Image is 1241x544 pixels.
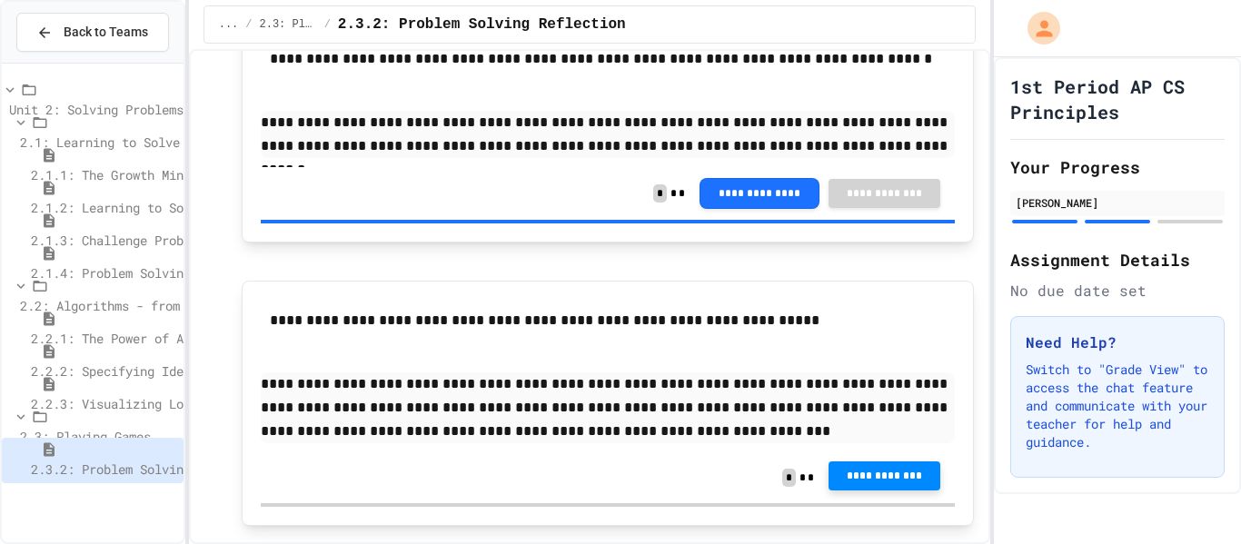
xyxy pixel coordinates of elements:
span: 2.3.2: Problem Solving Reflection [31,460,271,478]
span: 2.2.1: The Power of Algorithms [31,330,249,347]
span: 2.1.1: The Growth Mindset [31,166,213,183]
span: 2.3: Playing Games [20,428,151,445]
span: 2.3: Playing Games [260,17,317,32]
span: 2.1.4: Problem Solving Practice [31,264,256,282]
span: 2.2: Algorithms - from Pseudocode to Flowcharts [20,297,362,314]
span: Back to Teams [64,23,148,42]
span: Unit 2: Solving Problems in Computer Science [9,101,329,118]
div: My Account [1008,7,1065,49]
h2: Assignment Details [1010,247,1225,272]
h1: 1st Period AP CS Principles [1010,74,1225,124]
div: No due date set [1010,280,1225,302]
span: 2.3.2: Problem Solving Reflection [338,14,626,35]
span: / [245,17,252,32]
span: 2.2.3: Visualizing Logic with Flowcharts [31,395,322,412]
button: Back to Teams [16,13,169,52]
h3: Need Help? [1026,331,1209,353]
span: 2.1: Learning to Solve Hard Problems [20,134,282,151]
h2: Your Progress [1010,154,1225,180]
span: 2.1.3: Challenge Problem - The Bridge [31,232,300,249]
span: ... [219,17,239,32]
span: / [324,17,331,32]
span: 2.1.2: Learning to Solve Hard Problems [31,199,307,216]
p: Switch to "Grade View" to access the chat feature and communicate with your teacher for help and ... [1026,361,1209,451]
div: [PERSON_NAME] [1016,194,1219,211]
span: 2.2.2: Specifying Ideas with Pseudocode [31,362,314,380]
